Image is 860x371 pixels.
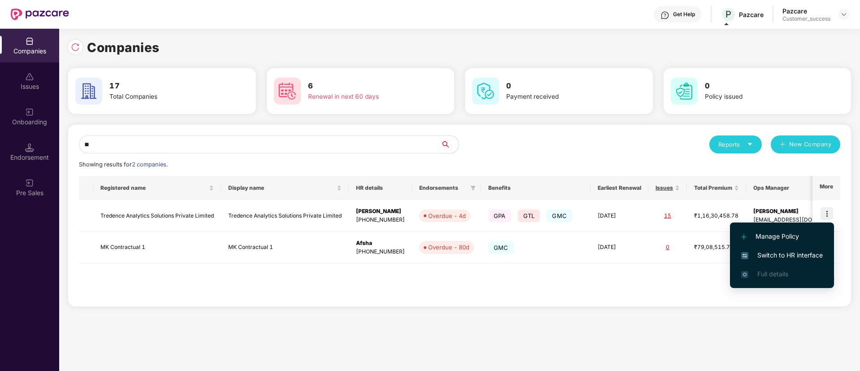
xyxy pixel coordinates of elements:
[812,176,840,200] th: More
[109,92,222,102] div: Total Companies
[518,210,540,222] span: GTL
[705,80,818,92] h3: 0
[656,212,680,220] div: 15
[488,241,514,254] span: GMC
[87,38,160,57] h1: Companies
[506,80,619,92] h3: 0
[93,176,221,200] th: Registered name
[481,176,591,200] th: Benefits
[739,10,764,19] div: Pazcare
[705,92,818,102] div: Policy issued
[469,183,478,193] span: filter
[25,143,34,152] img: svg+xml;base64,PHN2ZyB3aWR0aD0iMTQuNSIgaGVpZ2h0PSIxNC41IiB2aWV3Qm94PSIwIDAgMTYgMTYiIGZpbGw9Im5vbm...
[75,78,102,105] img: svg+xml;base64,PHN2ZyB4bWxucz0iaHR0cDovL3d3dy53My5vcmcvMjAwMC9zdmciIHdpZHRoPSI2MCIgaGVpZ2h0PSI2MC...
[656,184,673,192] span: Issues
[741,252,748,259] img: svg+xml;base64,PHN2ZyB4bWxucz0iaHR0cDovL3d3dy53My5vcmcvMjAwMC9zdmciIHdpZHRoPSIxNiIgaGVpZ2h0PSIxNi...
[757,270,788,278] span: Full details
[780,141,786,148] span: plus
[741,250,823,260] span: Switch to HR interface
[591,232,648,264] td: [DATE]
[648,176,687,200] th: Issues
[771,135,840,153] button: plusNew Company
[228,184,335,192] span: Display name
[591,176,648,200] th: Earliest Renewal
[725,9,731,20] span: P
[93,232,221,264] td: MK Contractual 1
[25,108,34,117] img: svg+xml;base64,PHN2ZyB3aWR0aD0iMjAiIGhlaWdodD0iMjAiIHZpZXdCb3g9IjAgMCAyMCAyMCIgZmlsbD0ibm9uZSIgeG...
[782,7,830,15] div: Pazcare
[428,211,466,220] div: Overdue - 4d
[821,207,833,220] img: icon
[71,43,80,52] img: svg+xml;base64,PHN2ZyBpZD0iUmVsb2FkLTMyeDMyIiB4bWxucz0iaHR0cDovL3d3dy53My5vcmcvMjAwMC9zdmciIHdpZH...
[687,176,746,200] th: Total Premium
[440,135,459,153] button: search
[93,200,221,232] td: Tredence Analytics Solutions Private Limited
[308,92,421,102] div: Renewal in next 60 days
[694,184,732,192] span: Total Premium
[694,243,739,252] div: ₹79,08,515.76
[79,161,168,168] span: Showing results for
[747,141,753,147] span: caret-down
[356,239,405,248] div: Afsha
[25,37,34,46] img: svg+xml;base64,PHN2ZyBpZD0iQ29tcGFuaWVzIiB4bWxucz0iaHR0cDovL3d3dy53My5vcmcvMjAwMC9zdmciIHdpZHRoPS...
[100,184,207,192] span: Registered name
[694,212,739,220] div: ₹1,16,30,458.78
[349,176,412,200] th: HR details
[470,185,476,191] span: filter
[840,11,847,18] img: svg+xml;base64,PHN2ZyBpZD0iRHJvcGRvd24tMzJ4MzIiIHhtbG5zPSJodHRwOi8vd3d3LnczLm9yZy8yMDAwL3N2ZyIgd2...
[25,179,34,188] img: svg+xml;base64,PHN2ZyB3aWR0aD0iMjAiIGhlaWdodD0iMjAiIHZpZXdCb3g9IjAgMCAyMCAyMCIgZmlsbD0ibm9uZSIgeG...
[419,184,467,192] span: Endorsements
[221,176,349,200] th: Display name
[356,207,405,216] div: [PERSON_NAME]
[356,248,405,256] div: [PHONE_NUMBER]
[741,271,748,278] img: svg+xml;base64,PHN2ZyB4bWxucz0iaHR0cDovL3d3dy53My5vcmcvMjAwMC9zdmciIHdpZHRoPSIxNi4zNjMiIGhlaWdodD...
[660,11,669,20] img: svg+xml;base64,PHN2ZyBpZD0iSGVscC0zMngzMiIgeG1sbnM9Imh0dHA6Ly93d3cudzMub3JnLzIwMDAvc3ZnIiB3aWR0aD...
[109,80,222,92] h3: 17
[221,200,349,232] td: Tredence Analytics Solutions Private Limited
[753,207,846,216] div: [PERSON_NAME]
[11,9,69,20] img: New Pazcare Logo
[356,216,405,224] div: [PHONE_NUMBER]
[782,15,830,22] div: Customer_success
[718,140,753,149] div: Reports
[488,210,511,222] span: GPA
[547,210,572,222] span: GMC
[221,232,349,264] td: MK Contractual 1
[656,243,680,252] div: 0
[591,200,648,232] td: [DATE]
[789,140,832,149] span: New Company
[25,72,34,81] img: svg+xml;base64,PHN2ZyBpZD0iSXNzdWVzX2Rpc2FibGVkIiB4bWxucz0iaHR0cDovL3d3dy53My5vcmcvMjAwMC9zdmciIH...
[753,184,839,192] span: Ops Manager
[753,216,846,224] div: [EMAIL_ADDRESS][DOMAIN_NAME]
[428,243,469,252] div: Overdue - 80d
[132,161,168,168] span: 2 companies.
[741,231,823,241] span: Manage Policy
[472,78,499,105] img: svg+xml;base64,PHN2ZyB4bWxucz0iaHR0cDovL3d3dy53My5vcmcvMjAwMC9zdmciIHdpZHRoPSI2MCIgaGVpZ2h0PSI2MC...
[741,234,747,240] img: svg+xml;base64,PHN2ZyB4bWxucz0iaHR0cDovL3d3dy53My5vcmcvMjAwMC9zdmciIHdpZHRoPSIxMi4yMDEiIGhlaWdodD...
[440,141,459,148] span: search
[506,92,619,102] div: Payment received
[671,78,698,105] img: svg+xml;base64,PHN2ZyB4bWxucz0iaHR0cDovL3d3dy53My5vcmcvMjAwMC9zdmciIHdpZHRoPSI2MCIgaGVpZ2h0PSI2MC...
[308,80,421,92] h3: 6
[673,11,695,18] div: Get Help
[274,78,301,105] img: svg+xml;base64,PHN2ZyB4bWxucz0iaHR0cDovL3d3dy53My5vcmcvMjAwMC9zdmciIHdpZHRoPSI2MCIgaGVpZ2h0PSI2MC...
